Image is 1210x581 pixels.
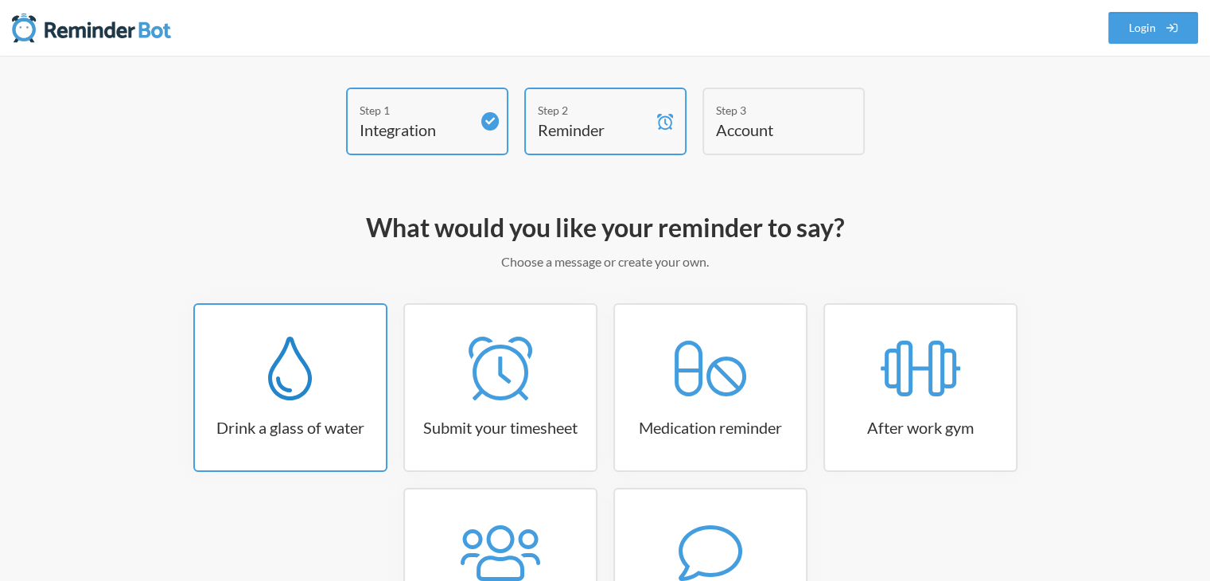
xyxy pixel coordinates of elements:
[538,102,649,119] div: Step 2
[12,12,171,44] img: Reminder Bot
[1108,12,1199,44] a: Login
[825,416,1016,439] h3: After work gym
[360,119,471,141] h4: Integration
[195,416,386,439] h3: Drink a glass of water
[716,119,827,141] h4: Account
[615,416,806,439] h3: Medication reminder
[716,102,827,119] div: Step 3
[144,252,1067,271] p: Choose a message or create your own.
[144,211,1067,244] h2: What would you like your reminder to say?
[538,119,649,141] h4: Reminder
[360,102,471,119] div: Step 1
[405,416,596,439] h3: Submit your timesheet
